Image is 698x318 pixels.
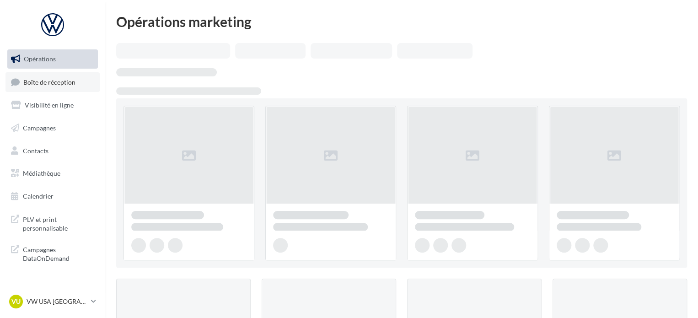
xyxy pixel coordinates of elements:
div: Opérations marketing [116,15,687,28]
a: Calendrier [5,187,100,206]
span: Campagnes DataOnDemand [23,243,94,263]
a: Contacts [5,141,100,161]
a: Opérations [5,49,100,69]
a: Visibilité en ligne [5,96,100,115]
a: Campagnes [5,119,100,138]
span: Calendrier [23,192,54,200]
a: Campagnes DataOnDemand [5,240,100,267]
span: Médiathèque [23,169,60,177]
span: Opérations [24,55,56,63]
a: Boîte de réception [5,72,100,92]
a: PLV et print personnalisable [5,210,100,237]
span: PLV et print personnalisable [23,213,94,233]
span: Campagnes [23,124,56,132]
a: Médiathèque [5,164,100,183]
span: Visibilité en ligne [25,101,74,109]
a: VU VW USA [GEOGRAPHIC_DATA] [7,293,98,310]
p: VW USA [GEOGRAPHIC_DATA] [27,297,87,306]
span: Contacts [23,146,48,154]
span: Boîte de réception [23,78,75,86]
span: VU [11,297,21,306]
